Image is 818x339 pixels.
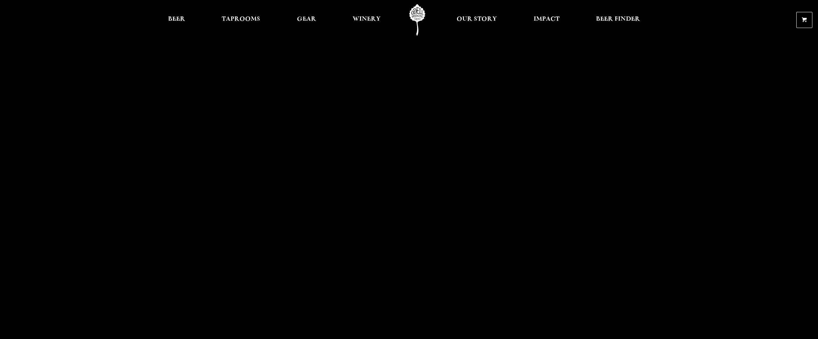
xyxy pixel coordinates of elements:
[596,16,640,22] span: Beer Finder
[591,4,645,36] a: Beer Finder
[353,16,381,22] span: Winery
[348,4,385,36] a: Winery
[292,4,321,36] a: Gear
[404,4,430,36] a: Odell Home
[534,16,560,22] span: Impact
[217,4,265,36] a: Taprooms
[222,16,260,22] span: Taprooms
[452,4,501,36] a: Our Story
[164,4,190,36] a: Beer
[529,4,564,36] a: Impact
[457,16,497,22] span: Our Story
[168,16,185,22] span: Beer
[297,16,316,22] span: Gear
